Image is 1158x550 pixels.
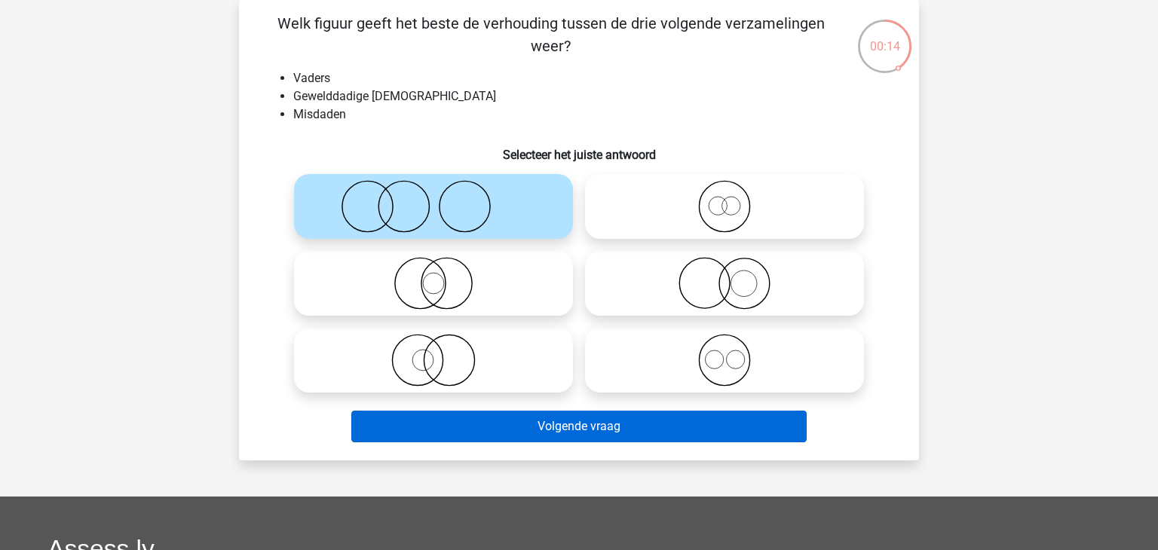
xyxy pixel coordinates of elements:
div: 00:14 [856,18,913,56]
p: Welk figuur geeft het beste de verhouding tussen de drie volgende verzamelingen weer? [263,12,838,57]
h6: Selecteer het juiste antwoord [263,136,895,162]
li: Vaders [293,69,895,87]
button: Volgende vraag [351,411,807,442]
li: Misdaden [293,105,895,124]
li: Gewelddadige [DEMOGRAPHIC_DATA] [293,87,895,105]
